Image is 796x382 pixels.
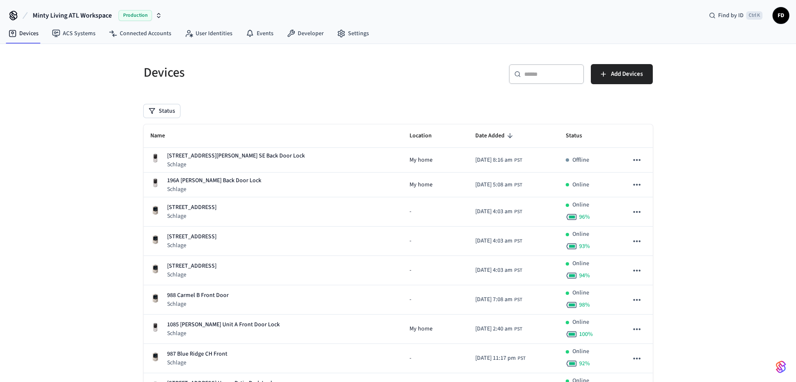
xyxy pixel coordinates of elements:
p: 987 Blue Ridge CH Front [167,350,227,359]
span: Location [410,129,443,142]
img: Schlage Sense Smart Deadbolt with Camelot Trim, Front [150,352,160,362]
p: 988 Carmel B Front Door [167,291,229,300]
span: - [410,207,411,216]
p: 1085 [PERSON_NAME] Unit A Front Door Lock [167,320,280,329]
span: - [410,237,411,245]
p: Schlage [167,160,305,169]
span: - [410,266,411,275]
p: Online [572,347,589,356]
a: Connected Accounts [102,26,178,41]
span: PST [514,267,522,274]
p: Schlage [167,241,216,250]
span: PST [514,325,522,333]
img: Yale Assure Touchscreen Wifi Smart Lock, Satin Nickel, Front [150,178,160,188]
button: FD [773,7,789,24]
p: [STREET_ADDRESS] [167,262,216,271]
span: Find by ID [718,11,744,20]
span: [DATE] 8:16 am [475,156,513,165]
p: [STREET_ADDRESS] [167,232,216,241]
img: Schlage Sense Smart Deadbolt with Camelot Trim, Front [150,205,160,215]
img: Yale Assure Touchscreen Wifi Smart Lock, Satin Nickel, Front [150,153,160,163]
div: Asia/Manila [475,295,522,304]
span: My home [410,156,433,165]
a: Devices [2,26,45,41]
p: Online [572,181,589,189]
a: Settings [330,26,376,41]
span: [DATE] 5:08 am [475,181,513,189]
span: PST [514,208,522,216]
span: PST [518,355,526,362]
span: Name [150,129,176,142]
span: 100 % [579,330,593,338]
p: Online [572,289,589,297]
p: Online [572,259,589,268]
img: Schlage Sense Smart Deadbolt with Camelot Trim, Front [150,235,160,245]
span: PST [514,157,522,164]
a: User Identities [178,26,239,41]
img: Schlage Sense Smart Deadbolt with Camelot Trim, Front [150,293,160,303]
p: [STREET_ADDRESS][PERSON_NAME] SE Back Door Lock [167,152,305,160]
img: Schlage Sense Smart Deadbolt with Camelot Trim, Front [150,264,160,274]
p: Online [572,318,589,327]
span: 92 % [579,359,590,368]
span: [DATE] 7:08 am [475,295,513,304]
div: Asia/Manila [475,207,522,216]
p: Schlage [167,329,280,338]
span: My home [410,181,433,189]
div: Asia/Manila [475,325,522,333]
span: [DATE] 4:03 am [475,237,513,245]
p: Online [572,201,589,209]
span: 96 % [579,213,590,221]
div: Asia/Manila [475,266,522,275]
span: My home [410,325,433,333]
span: Date Added [475,129,515,142]
span: 98 % [579,301,590,309]
button: Add Devices [591,64,653,84]
div: Find by IDCtrl K [702,8,769,23]
a: ACS Systems [45,26,102,41]
span: FD [773,8,788,23]
p: 196A [PERSON_NAME] Back Door Lock [167,176,261,185]
span: - [410,354,411,363]
span: Add Devices [611,69,643,80]
span: PST [514,237,522,245]
button: Status [144,104,180,118]
img: SeamLogoGradient.69752ec5.svg [776,360,786,374]
span: Production [118,10,152,21]
p: Online [572,230,589,239]
span: [DATE] 2:40 am [475,325,513,333]
span: Ctrl K [746,11,763,20]
span: 93 % [579,242,590,250]
span: PST [514,296,522,304]
span: [DATE] 11:17 pm [475,354,516,363]
span: Minty Living ATL Workspace [33,10,112,21]
div: Asia/Manila [475,237,522,245]
p: Schlage [167,185,261,194]
p: Schlage [167,300,229,308]
a: Developer [280,26,330,41]
span: [DATE] 4:03 am [475,207,513,216]
div: Asia/Manila [475,156,522,165]
p: Offline [572,156,589,165]
span: 94 % [579,271,590,280]
img: Yale Assure Touchscreen Wifi Smart Lock, Satin Nickel, Front [150,323,160,333]
p: Schlage [167,271,216,279]
span: PST [514,181,522,189]
p: Schlage [167,359,227,367]
div: Asia/Manila [475,181,522,189]
div: Asia/Manila [475,354,526,363]
p: Schlage [167,212,216,220]
span: [DATE] 4:03 am [475,266,513,275]
span: Status [566,129,593,142]
p: [STREET_ADDRESS] [167,203,216,212]
a: Events [239,26,280,41]
h5: Devices [144,64,393,81]
span: - [410,295,411,304]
